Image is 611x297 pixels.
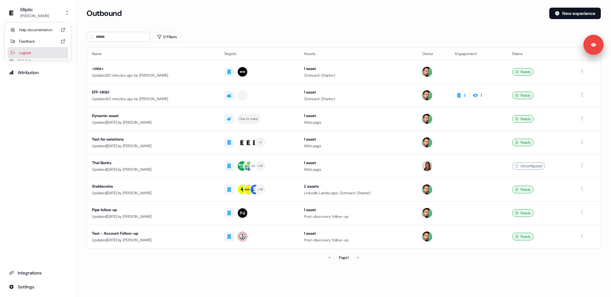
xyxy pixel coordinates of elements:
div: Help documentation [8,24,68,36]
div: Elliptic [20,6,49,13]
button: Elliptic[PERSON_NAME] [5,5,71,20]
div: Elliptic[PERSON_NAME] [5,23,71,60]
div: Feedback [8,36,68,47]
div: [PERSON_NAME] [20,13,49,19]
div: Logout [8,47,68,59]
